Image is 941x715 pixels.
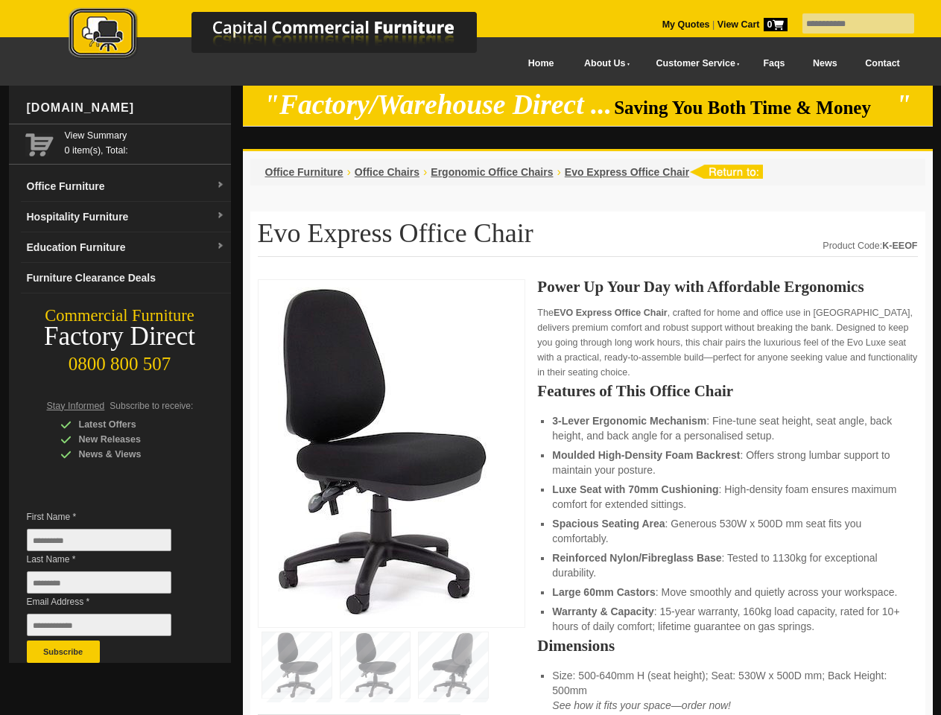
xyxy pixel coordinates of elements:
a: Ergonomic Office Chairs [431,166,553,178]
div: [DOMAIN_NAME] [21,86,231,130]
li: : Generous 530W x 500D mm seat fits you comfortably. [552,516,902,546]
em: See how it fits your space—order now! [552,699,731,711]
strong: Large 60mm Castors [552,586,656,598]
div: Product Code: [823,238,917,253]
span: Stay Informed [47,401,105,411]
span: Saving You Both Time & Money [614,98,893,118]
strong: 3-Lever Ergonomic Mechanism [552,415,706,427]
li: › [557,165,560,179]
a: Education Furnituredropdown [21,232,231,263]
h2: Power Up Your Day with Affordable Ergonomics [537,279,917,294]
p: The , crafted for home and office use in [GEOGRAPHIC_DATA], delivers premium comfort and robust s... [537,305,917,380]
span: First Name * [27,509,194,524]
img: return to [689,165,763,179]
li: : Offers strong lumbar support to maintain your posture. [552,448,902,477]
img: Capital Commercial Furniture Logo [28,7,549,62]
img: dropdown [216,212,225,220]
h1: Evo Express Office Chair [258,219,918,257]
strong: Luxe Seat with 70mm Cushioning [552,483,718,495]
a: Evo Express Office Chair [565,166,689,178]
strong: Spacious Seating Area [552,518,665,530]
img: dropdown [216,181,225,190]
em: " [896,89,911,120]
a: Capital Commercial Furniture Logo [28,7,549,66]
li: › [423,165,427,179]
h2: Dimensions [537,638,917,653]
a: About Us [568,47,639,80]
li: : High-density foam ensures maximum comfort for extended sittings. [552,482,902,512]
a: Faqs [750,47,799,80]
strong: Warranty & Capacity [552,606,653,617]
strong: Reinforced Nylon/Fibreglass Base [552,552,721,564]
h2: Features of This Office Chair [537,384,917,398]
li: : 15-year warranty, 160kg load capacity, rated for 10+ hours of daily comfort; lifetime guarantee... [552,604,902,634]
li: Size: 500-640mm H (seat height); Seat: 530W x 500D mm; Back Height: 500mm [552,668,902,713]
div: Commercial Furniture [9,305,231,326]
a: News [799,47,851,80]
a: My Quotes [662,19,710,30]
a: Office Furnituredropdown [21,171,231,202]
a: Furniture Clearance Deals [21,263,231,293]
span: Email Address * [27,594,194,609]
input: First Name * [27,529,171,551]
li: : Move smoothly and quietly across your workspace. [552,585,902,600]
li: : Fine-tune seat height, seat angle, back height, and back angle for a personalised setup. [552,413,902,443]
strong: EVO Express Office Chair [554,308,668,318]
li: › [347,165,351,179]
div: 0800 800 507 [9,346,231,375]
input: Last Name * [27,571,171,594]
li: : Tested to 1130kg for exceptional durability. [552,550,902,580]
img: dropdown [216,242,225,251]
a: Contact [851,47,913,80]
span: 0 item(s), Total: [65,128,225,156]
div: New Releases [60,432,202,447]
em: "Factory/Warehouse Direct ... [264,89,612,120]
a: Hospitality Furnituredropdown [21,202,231,232]
a: Office Furniture [265,166,343,178]
button: Subscribe [27,641,100,663]
a: Office Chairs [355,166,419,178]
strong: Moulded High-Density Foam Backrest [552,449,740,461]
div: Latest Offers [60,417,202,432]
a: View Summary [65,128,225,143]
span: 0 [764,18,788,31]
div: Factory Direct [9,326,231,347]
a: Customer Service [639,47,749,80]
div: News & Views [60,447,202,462]
strong: View Cart [717,19,788,30]
input: Email Address * [27,614,171,636]
strong: K-EEOF [882,241,917,251]
a: View Cart0 [715,19,787,30]
img: Comfortable Evo Express Office Chair with 70mm high-density foam seat and large 60mm castors. [266,287,489,615]
span: Subscribe to receive: [110,401,193,411]
span: Last Name * [27,552,194,567]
